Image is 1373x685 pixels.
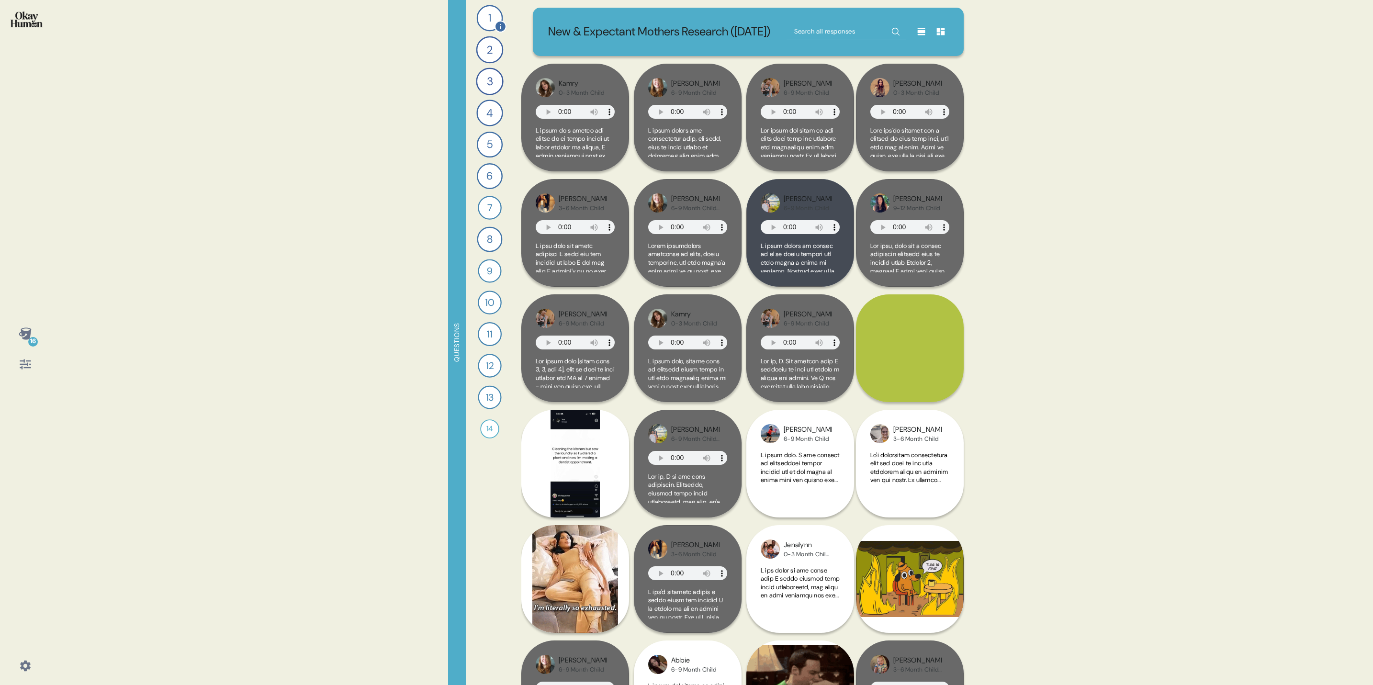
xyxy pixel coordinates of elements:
div: [PERSON_NAME] [893,194,942,204]
div: 4 [476,100,503,126]
img: profilepic_9664865833620011.jpg [536,655,555,674]
div: 9-12 Month Child [893,204,942,212]
div: 8 [477,227,503,252]
div: [PERSON_NAME] [784,79,832,89]
img: profilepic_24302597019365276.jpg [536,78,555,97]
div: [PERSON_NAME] [671,79,720,89]
div: 12 [478,354,501,377]
div: [PERSON_NAME] [784,309,832,320]
div: 0-3 Month Child [559,89,604,97]
div: 6 [477,163,503,189]
img: profilepic_9987001134730651.jpg [536,309,555,328]
div: [PERSON_NAME] [559,194,607,204]
div: 6-9 Month Child [ABCDE] [671,204,720,212]
div: [PERSON_NAME] [893,655,942,666]
input: Search all responses [787,23,906,40]
div: 5 [477,132,503,157]
div: 3-6 Month Child [ACDBE] [893,666,942,674]
img: profilepic_9987001134730651.jpg [761,78,780,97]
div: 3-6 Month Child [893,435,942,443]
div: 3-6 Month Child [559,204,607,212]
img: profilepic_24161086583510998.jpg [761,424,780,443]
p: New & Expectant Mothers Research ([DATE]) [548,23,770,41]
div: Abbie [671,655,716,666]
div: 14 [480,419,499,438]
div: [PERSON_NAME] [671,425,720,435]
img: profilepic_24066498406338658.jpg [761,193,780,213]
div: 0-3 Month Child [893,89,942,97]
div: 3-6 Month Child [671,550,720,558]
div: 6-9 Month Child [671,89,720,97]
div: [PERSON_NAME] [671,540,720,550]
img: profilepic_24467568902835622.jpg [870,424,889,443]
div: [PERSON_NAME] [671,194,720,204]
div: [PERSON_NAME] [784,194,832,204]
div: [PERSON_NAME] [559,655,607,666]
div: 6-9 Month Child [784,435,832,443]
div: 16 [28,337,38,347]
div: [PERSON_NAME] [559,309,607,320]
img: profilepic_24149749451352391.jpg [648,539,667,559]
img: profilepic_24066498406338658.jpg [648,424,667,443]
div: 6-9 Month Child [CBADE] [671,435,720,443]
div: 9 [478,259,501,282]
div: 0-3 Month Child [671,320,717,327]
div: 13 [478,385,501,409]
img: profilepic_9731200886984576.jpg [761,539,780,559]
img: okayhuman.3b1b6348.png [11,11,43,27]
img: profilepic_24149749451352391.jpg [536,193,555,213]
div: 11 [478,322,502,346]
img: profilepic_24076056148683697.jpg [648,655,667,674]
div: 6-9 Month Child [784,320,832,327]
div: 10 [478,291,502,314]
div: 6-9 Month Child [784,204,832,212]
img: profilepic_9987001134730651.jpg [761,309,780,328]
div: 1 [477,5,503,32]
div: [PERSON_NAME] [893,425,942,435]
div: 7 [478,196,502,220]
img: profilepic_23934757382810606.jpg [870,655,889,674]
img: profilepic_9664865833620011.jpg [648,193,667,213]
div: Jenalynn [784,540,832,550]
img: profilepic_23998246113203785.jpg [870,193,889,213]
div: Kamry [559,79,604,89]
img: profilepic_9664865833620011.jpg [648,78,667,97]
div: 6-9 Month Child [671,666,716,674]
div: 3 [476,67,503,95]
div: [PERSON_NAME] [893,79,942,89]
div: 6-9 Month Child [559,320,607,327]
div: 2 [476,36,504,64]
div: 6-9 Month Child [559,666,607,674]
div: [PERSON_NAME] [784,425,832,435]
div: Kamry [671,309,717,320]
img: profilepic_24302597019365276.jpg [648,309,667,328]
div: 6-9 Month Child [784,89,832,97]
img: profilepic_10050006148381865.jpg [870,78,889,97]
div: 0-3 Month Child [CBADE] [784,550,832,558]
